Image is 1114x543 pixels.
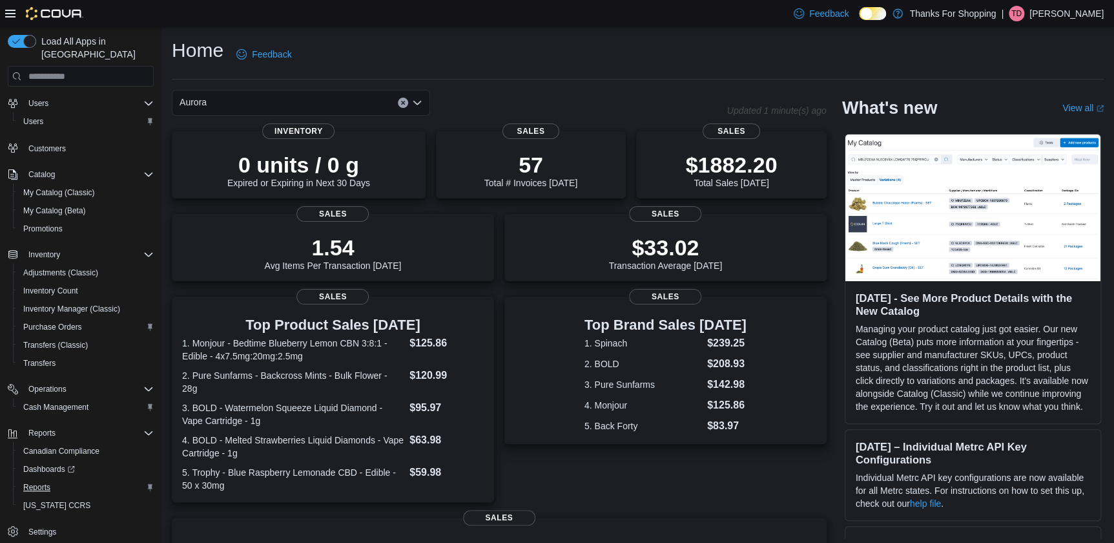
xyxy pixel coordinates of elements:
span: Aurora [180,94,207,110]
button: Users [3,94,159,112]
button: My Catalog (Beta) [13,202,159,220]
span: Adjustments (Classic) [18,265,154,281]
span: Inventory [262,123,335,139]
div: Total # Invoices [DATE] [484,152,577,188]
button: Inventory Manager (Classic) [13,300,159,318]
span: Settings [28,527,56,537]
button: Operations [3,380,159,398]
dt: 4. Monjour [584,399,702,412]
div: Transaction Average [DATE] [608,235,722,271]
p: Thanks For Shopping [909,6,996,21]
p: | [1001,6,1004,21]
div: Avg Items Per Transaction [DATE] [264,235,401,271]
span: Sales [703,123,759,139]
span: Washington CCRS [18,498,154,513]
a: Transfers [18,356,61,371]
h3: Top Product Sales [DATE] [182,317,484,333]
span: Purchase Orders [23,322,82,332]
button: Reports [13,478,159,496]
button: Users [23,96,54,111]
span: Reports [23,482,50,493]
span: Promotions [18,221,154,237]
button: Open list of options [412,98,422,108]
button: Inventory [3,246,159,264]
button: Adjustments (Classic) [13,264,159,282]
span: Sales [463,510,535,526]
button: Catalog [3,165,159,184]
dd: $239.25 [707,335,747,351]
button: Customers [3,138,159,157]
a: Dashboards [18,462,80,477]
a: View allExternal link [1062,103,1104,113]
dd: $125.86 [707,398,747,413]
dt: 4. BOLD - Melted Strawberries Liquid Diamonds - Vape Cartridge - 1g [182,434,404,460]
dd: $120.99 [409,368,484,383]
dt: 5. Back Forty [584,420,702,432]
a: Purchase Orders [18,319,87,335]
button: Cash Management [13,398,159,416]
span: Reports [28,428,56,438]
span: TD [1011,6,1022,21]
span: Inventory [23,247,154,262]
dd: $125.86 [409,335,484,351]
a: My Catalog (Classic) [18,185,100,200]
p: $33.02 [608,235,722,261]
span: Inventory Manager (Classic) [23,304,120,314]
span: Dashboards [23,464,75,474]
span: Sales [296,206,369,222]
span: Purchase Orders [18,319,154,335]
span: Operations [23,381,154,397]
span: My Catalog (Beta) [18,203,154,218]
a: Settings [23,524,61,540]
span: Users [28,98,48,109]
span: Sales [296,289,369,304]
dt: 2. Pure Sunfarms - Backcross Mints - Bulk Flower - 28g [182,369,404,395]
span: Customers [28,144,66,154]
button: Purchase Orders [13,318,159,336]
button: Canadian Compliance [13,442,159,460]
div: Expired or Expiring in Next 30 Days [227,152,370,188]
span: My Catalog (Classic) [23,187,95,198]
span: Settings [23,524,154,540]
span: Cash Management [18,399,154,415]
p: 0 units / 0 g [227,152,370,178]
h3: [DATE] - See More Product Details with the New Catalog [856,292,1090,317]
dt: 3. BOLD - Watermelon Squeeze Liquid Diamond - Vape Cartridge - 1g [182,401,404,427]
a: Inventory Manager (Classic) [18,301,125,317]
span: Canadian Compliance [18,443,154,459]
p: Updated 1 minute(s) ago [727,105,826,116]
a: Dashboards [13,460,159,478]
a: [US_STATE] CCRS [18,498,96,513]
span: Cash Management [23,402,88,412]
span: Sales [502,123,559,139]
a: Cash Management [18,399,94,415]
button: Inventory [23,247,65,262]
span: Reports [23,425,154,441]
dd: $142.98 [707,377,747,392]
span: Catalog [23,167,154,182]
span: Transfers (Classic) [23,340,88,350]
span: Users [23,116,43,127]
p: Individual Metrc API key configurations are now available for all Metrc states. For instructions ... [856,471,1090,510]
dt: 5. Trophy - Blue Raspberry Lemonade CBD - Edible - 50 x 30mg [182,466,404,492]
span: Adjustments (Classic) [23,268,98,278]
span: Promotions [23,224,63,234]
button: Transfers [13,354,159,372]
dt: 2. BOLD [584,357,702,370]
button: Clear input [398,98,408,108]
a: Customers [23,141,71,156]
a: Feedback [789,1,854,27]
span: Feedback [252,48,291,61]
span: Dashboards [18,462,154,477]
span: My Catalog (Beta) [23,206,86,216]
a: Transfers (Classic) [18,337,93,353]
span: Sales [629,206,701,222]
span: Canadian Compliance [23,446,99,456]
span: Users [18,114,154,129]
span: Sales [629,289,701,304]
a: Users [18,114,48,129]
button: Operations [23,381,72,397]
p: 1.54 [264,235,401,261]
div: Total Sales [DATE] [685,152,777,188]
h1: Home [172,37,223,63]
